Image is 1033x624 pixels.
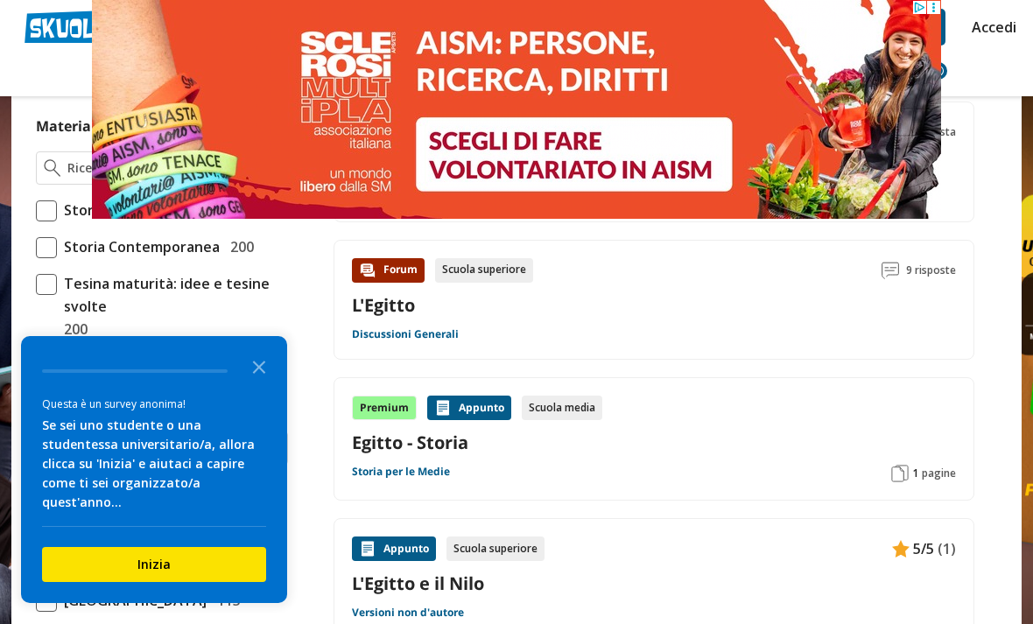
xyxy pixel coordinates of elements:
div: Questa è un survey anonima! [42,396,266,412]
span: 5/5 [913,537,934,560]
div: Scuola superiore [435,258,533,283]
img: Appunti contenuto [359,540,376,557]
img: Ricerca materia o esame [44,159,60,177]
div: Forum [352,258,425,283]
button: Inizia [42,547,266,582]
a: L'Egitto e il Nilo [352,571,956,595]
div: Se sei uno studente o una studentessa universitario/a, allora clicca su 'Inizia' e aiutaci a capi... [42,416,266,512]
span: pagine [922,466,956,480]
span: 200 [223,235,254,258]
span: 1 [912,466,918,480]
div: Scuola superiore [446,536,545,561]
div: Appunto [427,396,511,420]
span: 9 risposte [906,258,956,283]
a: Accedi [972,9,1008,46]
div: Appunto [352,536,436,561]
span: Tesina maturità: idee e tesine svolte [57,272,288,318]
div: Survey [21,336,287,603]
span: Storia Contemporanea [57,235,220,258]
a: Discussioni Generali [352,327,459,341]
a: Storia per le Medie [352,465,450,479]
img: Pagine [891,465,909,482]
a: Egitto - Storia [352,431,956,454]
span: Storia Antica [57,199,152,221]
img: Appunti contenuto [892,540,910,557]
button: Close the survey [242,348,277,383]
a: Versioni non d'autore [352,606,464,620]
label: Materia o esame [36,116,152,136]
img: Commenti lettura [882,262,899,279]
input: Ricerca materia o esame [67,159,280,177]
a: L'Egitto [352,293,415,317]
div: Scuola media [522,396,602,420]
img: Appunti contenuto [434,399,452,417]
div: Premium [352,396,417,420]
span: 200 [57,318,88,340]
span: (1) [938,537,956,560]
img: Forum contenuto [359,262,376,279]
